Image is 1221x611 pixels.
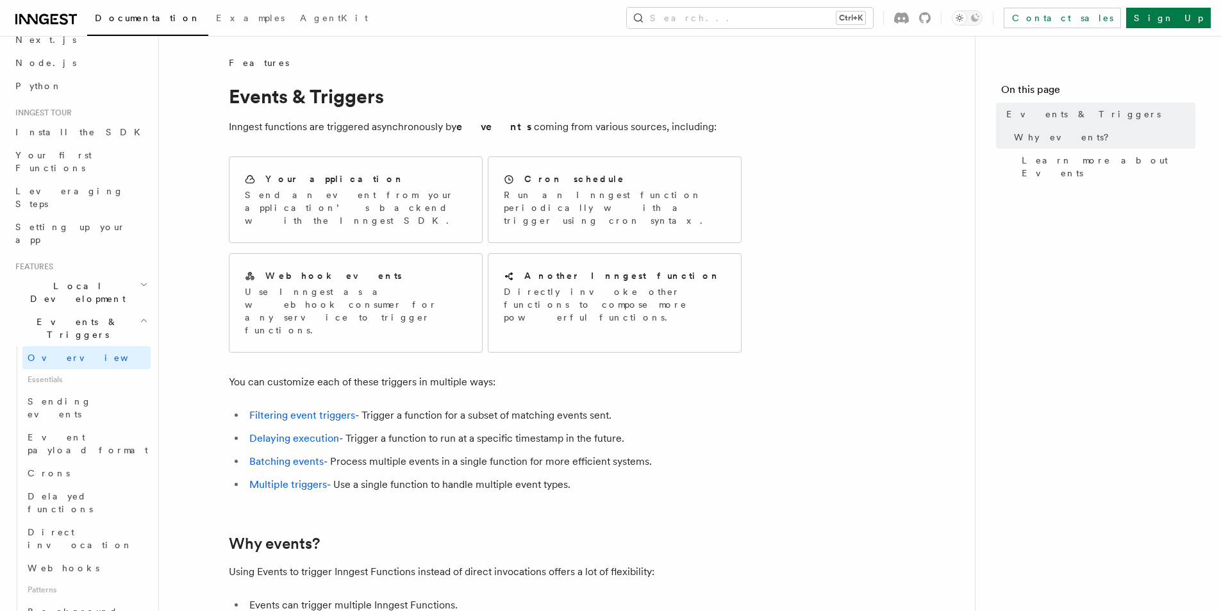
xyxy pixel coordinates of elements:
[229,56,289,69] span: Features
[952,10,983,26] button: Toggle dark mode
[245,430,742,448] li: - Trigger a function to run at a specific timestamp in the future.
[1022,154,1195,180] span: Learn more about Events
[22,521,151,557] a: Direct invocation
[28,468,70,478] span: Crons
[245,476,742,494] li: - Use a single function to handle multiple event types.
[265,172,404,185] h2: Your application
[245,406,742,424] li: - Trigger a function for a subset of matching events sent.
[22,369,151,390] span: Essentials
[15,58,76,68] span: Node.js
[229,253,483,353] a: Webhook eventsUse Inngest as a webhook consumer for any service to trigger functions.
[15,35,76,45] span: Next.js
[28,396,92,419] span: Sending events
[10,121,151,144] a: Install the SDK
[28,527,133,550] span: Direct invocation
[10,274,151,310] button: Local Development
[10,215,151,251] a: Setting up your app
[95,13,201,23] span: Documentation
[249,409,355,421] a: Filtering event triggers
[488,156,742,243] a: Cron scheduleRun an Inngest function periodically with a trigger using cron syntax.
[229,563,742,581] p: Using Events to trigger Inngest Functions instead of direct invocations offers a lot of flexibility:
[504,285,726,324] p: Directly invoke other functions to compose more powerful functions.
[1001,103,1195,126] a: Events & Triggers
[1126,8,1211,28] a: Sign Up
[524,269,720,282] h2: Another Inngest function
[249,432,339,444] a: Delaying execution
[456,121,534,133] strong: events
[22,557,151,580] a: Webhooks
[15,127,148,137] span: Install the SDK
[22,346,151,369] a: Overview
[28,353,160,363] span: Overview
[245,285,467,337] p: Use Inngest as a webhook consumer for any service to trigger functions.
[10,180,151,215] a: Leveraging Steps
[28,432,148,455] span: Event payload format
[245,453,742,471] li: - Process multiple events in a single function for more efficient systems.
[22,462,151,485] a: Crons
[208,4,292,35] a: Examples
[87,4,208,36] a: Documentation
[265,269,402,282] h2: Webhook events
[10,262,53,272] span: Features
[22,426,151,462] a: Event payload format
[10,74,151,97] a: Python
[216,13,285,23] span: Examples
[15,186,124,209] span: Leveraging Steps
[22,580,151,600] span: Patterns
[28,563,99,573] span: Webhooks
[10,315,140,341] span: Events & Triggers
[1014,131,1118,144] span: Why events?
[10,280,140,305] span: Local Development
[229,373,742,391] p: You can customize each of these triggers in multiple ways:
[292,4,376,35] a: AgentKit
[1006,108,1161,121] span: Events & Triggers
[10,28,151,51] a: Next.js
[15,150,92,173] span: Your first Functions
[504,188,726,227] p: Run an Inngest function periodically with a trigger using cron syntax.
[10,108,72,118] span: Inngest tour
[1004,8,1121,28] a: Contact sales
[836,12,865,24] kbd: Ctrl+K
[1009,126,1195,149] a: Why events?
[22,485,151,521] a: Delayed functions
[10,144,151,180] a: Your first Functions
[1001,82,1195,103] h4: On this page
[229,535,320,553] a: Why events?
[245,188,467,227] p: Send an event from your application’s backend with the Inngest SDK.
[1017,149,1195,185] a: Learn more about Events
[22,390,151,426] a: Sending events
[10,51,151,74] a: Node.js
[249,455,324,467] a: Batching events
[15,222,126,245] span: Setting up your app
[229,156,483,243] a: Your applicationSend an event from your application’s backend with the Inngest SDK.
[627,8,873,28] button: Search...Ctrl+K
[229,85,742,108] h1: Events & Triggers
[15,81,62,91] span: Python
[229,118,742,136] p: Inngest functions are triggered asynchronously by coming from various sources, including:
[28,491,93,514] span: Delayed functions
[488,253,742,353] a: Another Inngest functionDirectly invoke other functions to compose more powerful functions.
[300,13,368,23] span: AgentKit
[249,478,327,490] a: Multiple triggers
[10,310,151,346] button: Events & Triggers
[524,172,625,185] h2: Cron schedule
